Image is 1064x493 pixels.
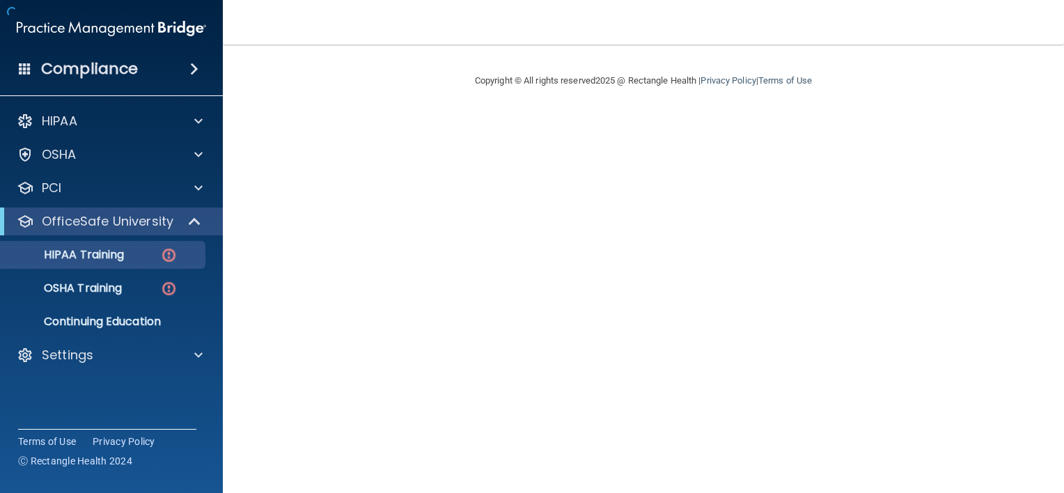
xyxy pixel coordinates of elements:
a: PCI [17,180,203,196]
a: Terms of Use [758,75,812,86]
p: HIPAA Training [9,248,124,262]
div: Copyright © All rights reserved 2025 @ Rectangle Health | | [389,58,898,103]
a: Privacy Policy [93,435,155,448]
p: OSHA Training [9,281,122,295]
p: OfficeSafe University [42,213,173,230]
p: HIPAA [42,113,77,130]
p: PCI [42,180,61,196]
img: danger-circle.6113f641.png [160,246,178,264]
p: Continuing Education [9,315,199,329]
a: HIPAA [17,113,203,130]
a: OSHA [17,146,203,163]
img: PMB logo [17,15,206,42]
a: Privacy Policy [701,75,756,86]
a: OfficeSafe University [17,213,202,230]
span: Ⓒ Rectangle Health 2024 [18,454,132,468]
p: Settings [42,347,93,363]
a: Settings [17,347,203,363]
h4: Compliance [41,59,138,79]
a: Terms of Use [18,435,76,448]
p: OSHA [42,146,77,163]
img: danger-circle.6113f641.png [160,280,178,297]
